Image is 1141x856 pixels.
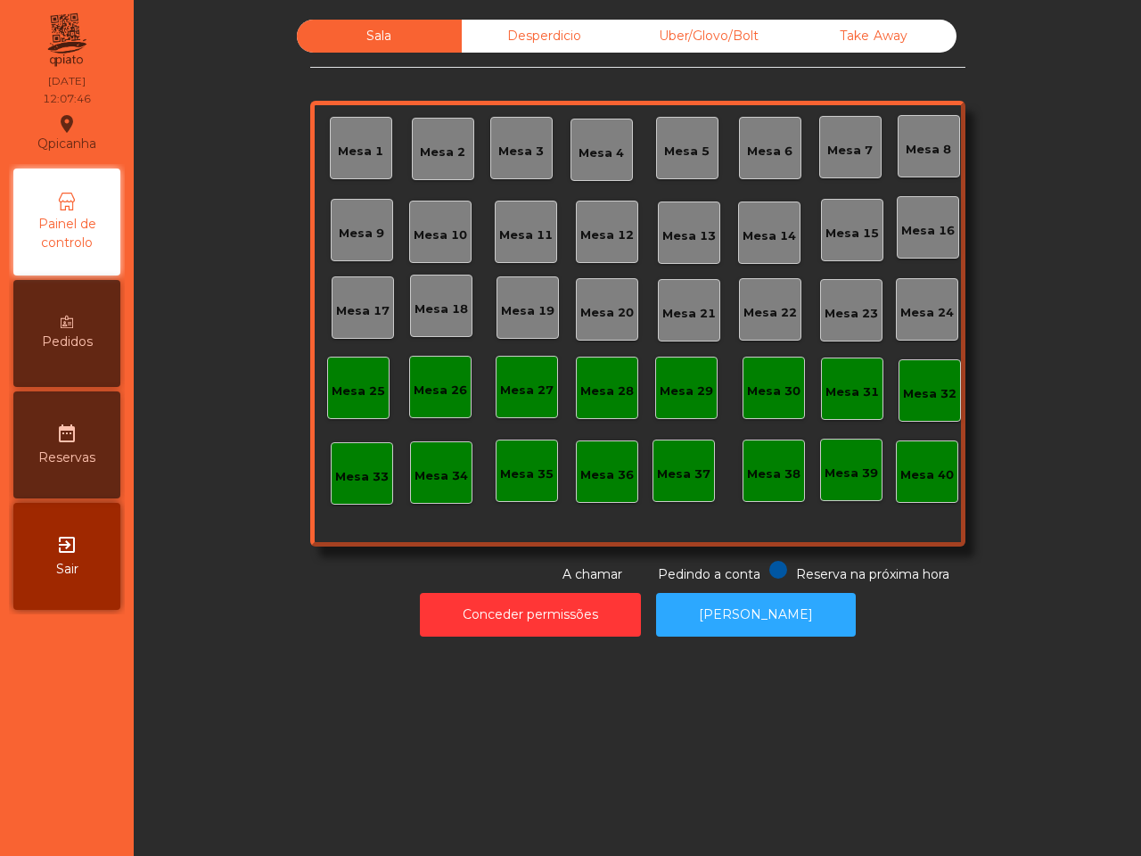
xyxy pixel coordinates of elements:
[747,143,792,160] div: Mesa 6
[660,383,713,400] div: Mesa 29
[56,423,78,444] i: date_range
[335,468,389,486] div: Mesa 33
[743,227,796,245] div: Mesa 14
[18,215,116,252] span: Painel de controlo
[499,226,553,244] div: Mesa 11
[747,383,800,400] div: Mesa 30
[579,144,624,162] div: Mesa 4
[414,382,467,399] div: Mesa 26
[338,143,383,160] div: Mesa 1
[500,382,554,399] div: Mesa 27
[45,9,88,71] img: qpiato
[56,113,78,135] i: location_on
[903,385,956,403] div: Mesa 32
[501,302,554,320] div: Mesa 19
[580,466,634,484] div: Mesa 36
[43,91,91,107] div: 12:07:46
[900,304,954,322] div: Mesa 24
[580,304,634,322] div: Mesa 20
[415,300,468,318] div: Mesa 18
[462,20,627,53] div: Desperdicio
[792,20,956,53] div: Take Away
[657,465,710,483] div: Mesa 37
[664,143,710,160] div: Mesa 5
[627,20,792,53] div: Uber/Glovo/Bolt
[662,305,716,323] div: Mesa 21
[56,534,78,556] i: exit_to_app
[38,449,95,467] span: Reservas
[420,144,465,161] div: Mesa 2
[48,73,86,89] div: [DATE]
[500,465,554,483] div: Mesa 35
[906,141,951,159] div: Mesa 8
[339,225,384,243] div: Mesa 9
[332,383,385,400] div: Mesa 25
[56,560,78,579] span: Sair
[825,465,878,482] div: Mesa 39
[562,566,622,582] span: A chamar
[656,593,856,637] button: [PERSON_NAME]
[42,333,93,351] span: Pedidos
[414,226,467,244] div: Mesa 10
[297,20,462,53] div: Sala
[825,225,879,243] div: Mesa 15
[658,566,760,582] span: Pedindo a conta
[747,465,800,483] div: Mesa 38
[825,305,878,323] div: Mesa 23
[37,111,96,155] div: Qpicanha
[420,593,641,637] button: Conceder permissões
[498,143,544,160] div: Mesa 3
[796,566,949,582] span: Reserva na próxima hora
[901,222,955,240] div: Mesa 16
[743,304,797,322] div: Mesa 22
[827,142,873,160] div: Mesa 7
[900,466,954,484] div: Mesa 40
[415,467,468,485] div: Mesa 34
[336,302,390,320] div: Mesa 17
[580,226,634,244] div: Mesa 12
[662,227,716,245] div: Mesa 13
[825,383,879,401] div: Mesa 31
[580,383,634,400] div: Mesa 28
